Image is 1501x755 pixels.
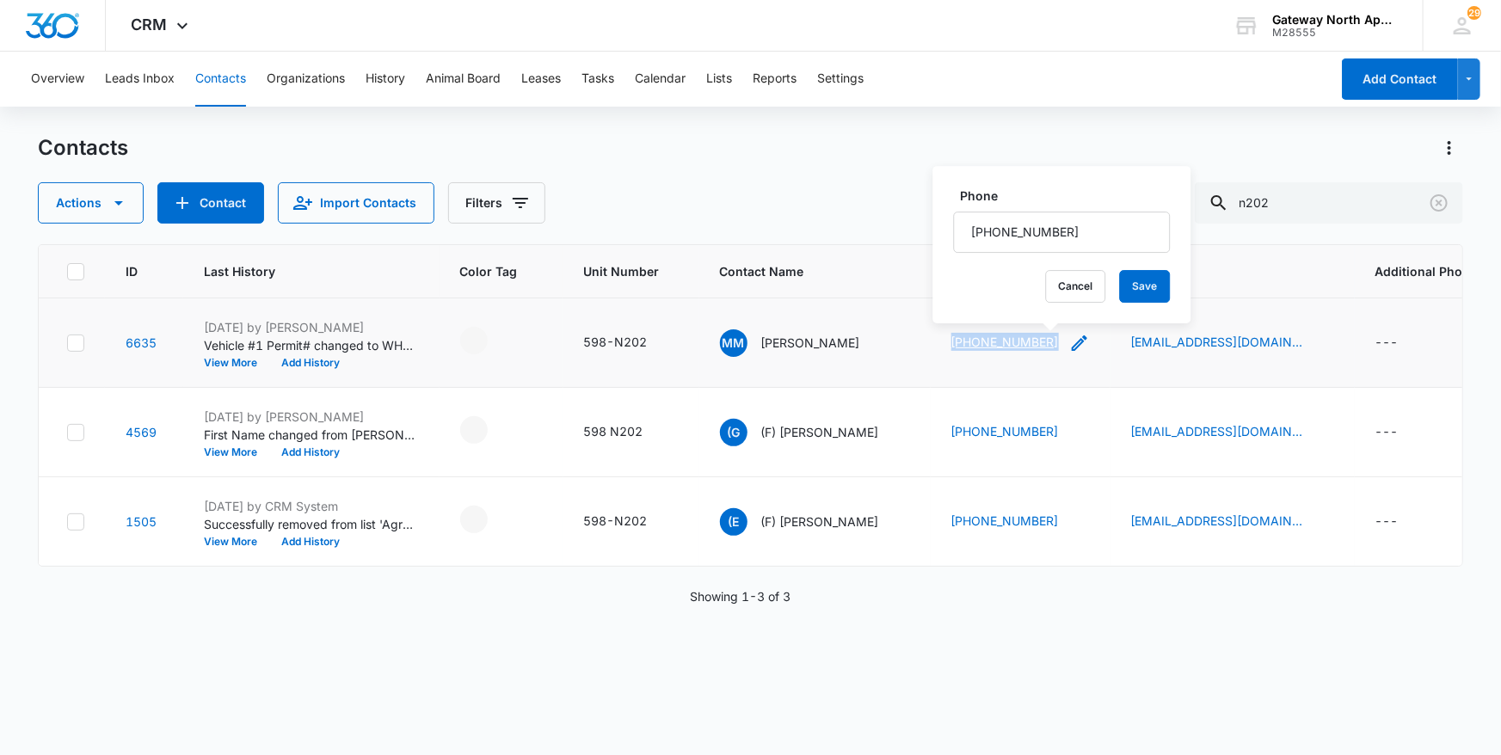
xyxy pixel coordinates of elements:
button: Tasks [581,52,614,107]
span: (G [720,419,747,446]
a: [PHONE_NUMBER] [951,422,1059,440]
span: Additional Phone [1375,262,1478,280]
div: notifications count [1467,6,1481,20]
h1: Contacts [38,135,128,161]
span: Email [1131,262,1309,280]
span: ID [126,262,138,280]
button: Overview [31,52,84,107]
span: Last History [204,262,394,280]
div: --- [1375,422,1399,443]
button: Save [1120,270,1171,303]
input: Search Contacts [1195,182,1463,224]
button: Filters [448,182,545,224]
p: [PERSON_NAME] [761,334,860,352]
p: [DATE] by [PERSON_NAME] [204,408,419,426]
a: Navigate to contact details page for (F) Gabriel Beckman-Nedela [126,425,157,439]
div: Additional Phone - - Select to Edit Field [1375,512,1430,532]
a: [PHONE_NUMBER] [951,333,1059,351]
span: Color Tag [460,262,518,280]
label: Phone [961,187,1178,205]
p: Showing 1-3 of 3 [690,587,790,605]
div: Email - carlisleesther@gmail.com - Select to Edit Field [1131,512,1334,532]
p: (F) [PERSON_NAME] [761,423,879,441]
p: Successfully removed from list 'Agreed to Subscribe - Emails'. [204,515,419,533]
p: [DATE] by CRM System [204,497,419,515]
input: Phone [954,212,1171,253]
p: Vehicle #1 Permit# changed to WH-3069. [204,336,419,354]
span: Contact Name [720,262,885,280]
div: 598 N202 [584,422,643,440]
div: Phone - (970) 632-3289 - Select to Edit Field [951,422,1090,443]
button: Leads Inbox [105,52,175,107]
div: Unit Number - 598-N202 - Select to Edit Field [584,333,679,353]
div: account name [1272,13,1398,27]
div: - - Select to Edit Field [460,506,519,533]
div: Phone - (970) 214-3343 - Select to Edit Field [951,333,1090,353]
button: View More [204,537,269,547]
button: Add History [269,537,352,547]
div: Phone - (915) 330-7063 - Select to Edit Field [951,512,1090,532]
a: [EMAIL_ADDRESS][DOMAIN_NAME] [1131,333,1303,351]
a: [EMAIL_ADDRESS][DOMAIN_NAME] [1131,422,1303,440]
button: Add History [269,358,352,368]
p: (F) [PERSON_NAME] [761,513,879,531]
button: Animal Board [426,52,501,107]
button: Leases [521,52,561,107]
span: CRM [132,15,168,34]
button: Settings [817,52,864,107]
button: Organizations [267,52,345,107]
button: View More [204,358,269,368]
button: Calendar [635,52,686,107]
span: 29 [1467,6,1481,20]
p: First Name changed from [PERSON_NAME] ([PERSON_NAME]. [204,426,419,444]
a: Navigate to contact details page for (F) Esther Megan Carlisle [126,514,157,529]
span: Unit Number [584,262,679,280]
button: Actions [38,182,144,224]
a: [EMAIL_ADDRESS][DOMAIN_NAME] [1131,512,1303,530]
button: View More [204,447,269,457]
button: Clear [1425,189,1453,217]
p: [DATE] by [PERSON_NAME] [204,318,419,336]
div: Email - michaelmontoya2022023@gmail.com - Select to Edit Field [1131,333,1334,353]
a: [PHONE_NUMBER] [951,512,1059,530]
div: - - Select to Edit Field [460,327,519,354]
button: Add Contact [1342,58,1458,100]
button: Cancel [1046,270,1106,303]
button: Actions [1436,134,1463,162]
a: Navigate to contact details page for Michael Montoya [126,335,157,350]
button: Contacts [195,52,246,107]
button: History [366,52,405,107]
div: Email - gabrielnedela23@gmail.com - Select to Edit Field [1131,422,1334,443]
button: Import Contacts [278,182,434,224]
div: Contact Name - Michael Montoya - Select to Edit Field [720,329,891,357]
button: Lists [706,52,732,107]
div: Contact Name - (F) Gabriel Beckman-Nedela - Select to Edit Field [720,419,910,446]
div: 598-N202 [584,512,648,530]
div: Contact Name - (F) Esther Megan Carlisle - Select to Edit Field [720,508,910,536]
div: - - Select to Edit Field [460,416,519,444]
div: --- [1375,333,1399,353]
div: Unit Number - 598-N202 - Select to Edit Field [584,512,679,532]
div: account id [1272,27,1398,39]
button: Add History [269,447,352,457]
span: MM [720,329,747,357]
span: (E [720,508,747,536]
div: --- [1375,512,1399,532]
button: Reports [753,52,797,107]
div: Additional Phone - - Select to Edit Field [1375,333,1430,353]
div: 598-N202 [584,333,648,351]
div: Unit Number - 598 N202 - Select to Edit Field [584,422,674,443]
div: Additional Phone - - Select to Edit Field [1375,422,1430,443]
button: Add Contact [157,182,264,224]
